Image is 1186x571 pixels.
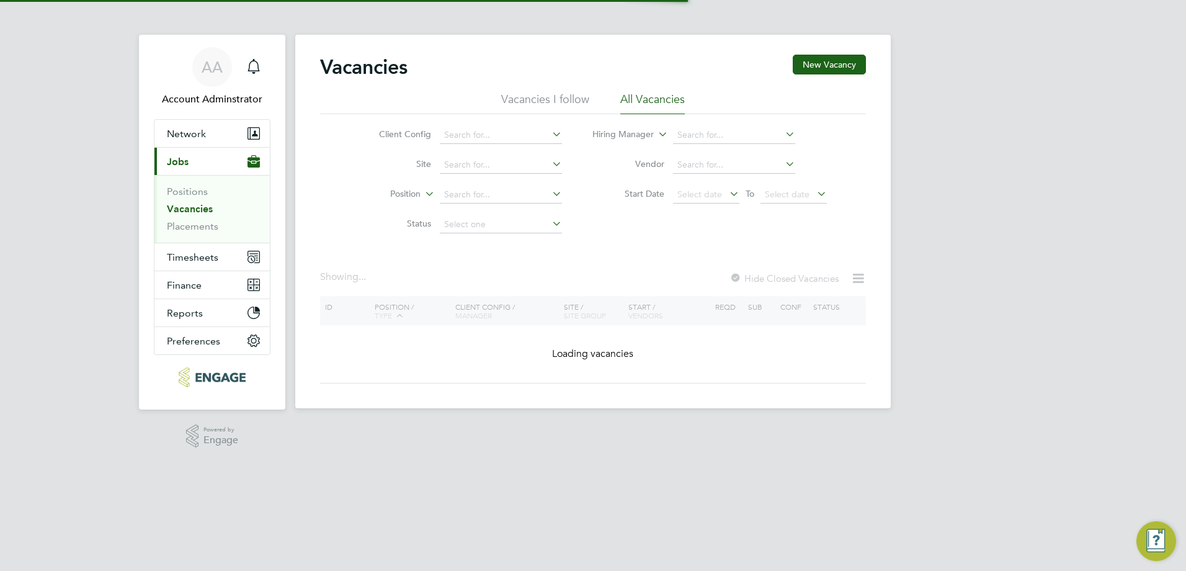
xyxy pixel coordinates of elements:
nav: Main navigation [139,35,285,410]
button: Reports [154,299,270,326]
span: Select date [765,189,809,200]
a: Go to home page [154,367,270,387]
button: Preferences [154,327,270,354]
span: Jobs [167,156,189,168]
input: Search for... [673,127,795,144]
li: All Vacancies [620,92,685,114]
a: Placements [167,220,218,232]
span: Powered by [203,425,238,435]
span: Engage [203,435,238,446]
a: Vacancies [167,203,213,215]
input: Search for... [440,156,562,174]
span: AA [202,59,223,75]
span: Account Adminstrator [154,92,270,107]
span: Reports [167,307,203,319]
label: Hide Closed Vacancies [729,272,839,284]
img: protocol-logo-retina.png [179,367,245,387]
input: Select one [440,216,562,233]
label: Vendor [593,158,664,169]
label: Start Date [593,188,664,199]
input: Search for... [440,186,562,204]
span: To [742,186,758,202]
button: Engage Resource Center [1136,521,1176,561]
button: Jobs [154,148,270,175]
label: Position [349,188,421,200]
span: Network [167,128,206,140]
span: ... [359,271,366,283]
li: Vacancies I follow [501,92,589,114]
a: Positions [167,186,208,197]
span: Preferences [167,335,220,347]
h2: Vacancies [320,55,408,79]
span: Finance [167,279,202,291]
button: Timesheets [154,243,270,271]
span: Timesheets [167,251,218,263]
span: Select date [677,189,722,200]
button: Finance [154,271,270,299]
div: Showing [320,271,368,284]
a: AAAccount Adminstrator [154,47,270,107]
label: Site [360,158,431,169]
a: Powered byEngage [186,425,239,448]
label: Hiring Manager [582,128,654,141]
input: Search for... [440,127,562,144]
label: Client Config [360,128,431,140]
button: Network [154,120,270,147]
label: Status [360,218,431,229]
div: Jobs [154,175,270,243]
button: New Vacancy [793,55,866,74]
input: Search for... [673,156,795,174]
